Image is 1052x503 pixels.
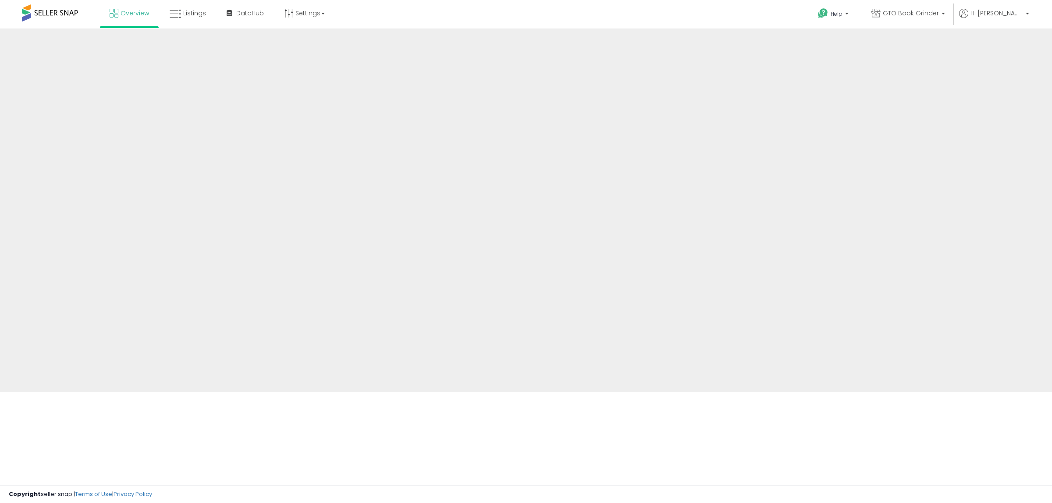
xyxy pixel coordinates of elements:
span: DataHub [236,9,264,18]
span: Hi [PERSON_NAME] [970,9,1023,18]
span: Help [831,10,842,18]
a: Help [811,1,857,28]
span: GTO Book Grinder [883,9,939,18]
span: Listings [183,9,206,18]
span: Overview [121,9,149,18]
a: Hi [PERSON_NAME] [959,9,1029,28]
i: Get Help [817,8,828,19]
